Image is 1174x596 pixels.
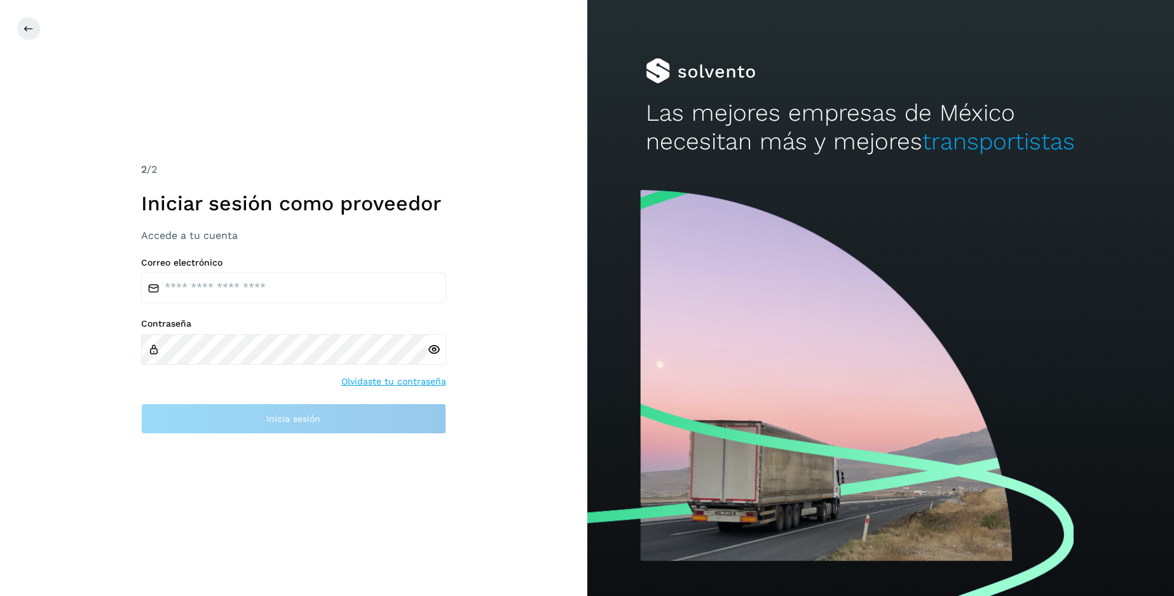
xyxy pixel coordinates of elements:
[141,163,147,175] span: 2
[141,403,446,434] button: Inicia sesión
[646,99,1116,156] h2: Las mejores empresas de México necesitan más y mejores
[141,257,446,268] label: Correo electrónico
[141,162,446,177] div: /2
[141,229,446,241] h3: Accede a tu cuenta
[922,128,1075,155] span: transportistas
[141,191,446,215] h1: Iniciar sesión como proveedor
[141,318,446,329] label: Contraseña
[341,375,446,388] a: Olvidaste tu contraseña
[266,414,320,423] span: Inicia sesión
